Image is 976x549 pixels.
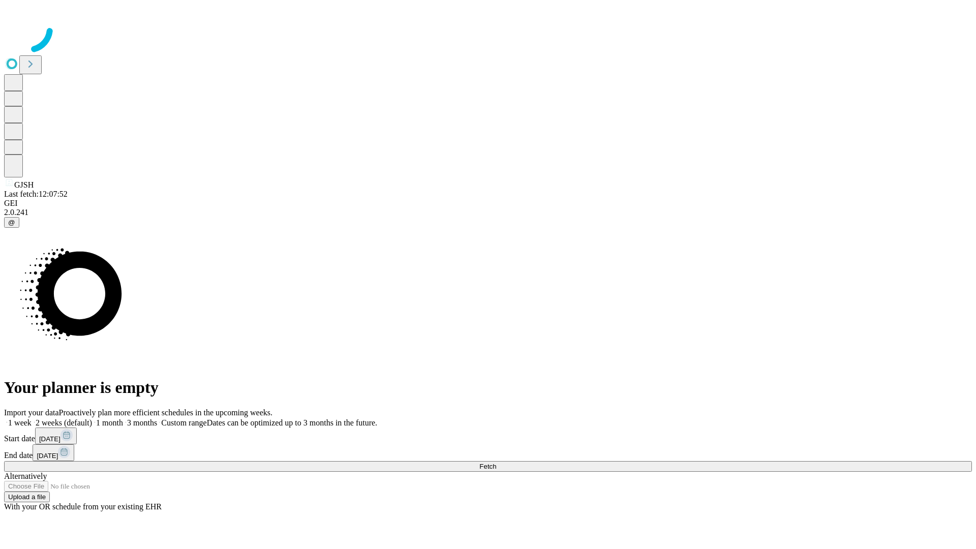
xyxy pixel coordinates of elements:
[36,418,92,427] span: 2 weeks (default)
[8,219,15,226] span: @
[4,461,972,472] button: Fetch
[37,452,58,460] span: [DATE]
[59,408,272,417] span: Proactively plan more efficient schedules in the upcoming weeks.
[4,190,68,198] span: Last fetch: 12:07:52
[4,208,972,217] div: 2.0.241
[4,502,162,511] span: With your OR schedule from your existing EHR
[4,199,972,208] div: GEI
[4,378,972,397] h1: Your planner is empty
[4,428,972,444] div: Start date
[39,435,60,443] span: [DATE]
[4,492,50,502] button: Upload a file
[8,418,32,427] span: 1 week
[14,180,34,189] span: GJSH
[127,418,157,427] span: 3 months
[33,444,74,461] button: [DATE]
[479,463,496,470] span: Fetch
[96,418,123,427] span: 1 month
[161,418,206,427] span: Custom range
[4,472,47,480] span: Alternatively
[4,217,19,228] button: @
[4,444,972,461] div: End date
[207,418,377,427] span: Dates can be optimized up to 3 months in the future.
[35,428,77,444] button: [DATE]
[4,408,59,417] span: Import your data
